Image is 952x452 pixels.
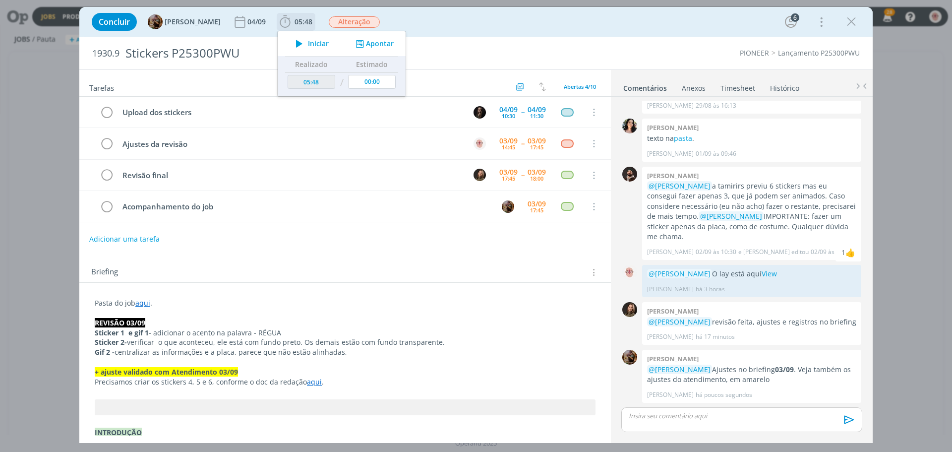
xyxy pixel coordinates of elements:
span: e [PERSON_NAME] editou [738,248,809,257]
a: aqui [135,298,150,308]
div: Acompanhamento do job [118,200,492,213]
strong: INTRODUÇÃO [95,428,142,437]
div: 6 [791,13,799,22]
p: [PERSON_NAME] [647,390,694,399]
span: Tarefas [89,81,114,93]
img: D [622,167,637,182]
div: 03/09 [528,169,546,176]
span: Concluir [99,18,130,26]
img: A [622,265,637,280]
p: a tamirirs previu 6 stickers mas eu consegui fazer apenas 3, que já podem ser animados. Caso cons... [647,181,856,242]
img: J [622,302,637,317]
th: Realizado [285,57,338,72]
a: Lançamento P25300PWU [778,48,860,58]
p: [PERSON_NAME] [647,332,694,341]
span: há 17 minutos [696,332,735,341]
img: T [622,119,637,133]
img: A [474,137,486,150]
button: J [472,168,487,183]
strong: + ajuste validado com Atendimento 03/09 [95,367,238,377]
button: A [472,136,487,151]
button: Adicionar uma tarefa [89,230,160,248]
div: 17:45 [530,144,543,150]
b: [PERSON_NAME] [647,354,699,363]
a: View [762,269,777,278]
span: Alteração [329,16,380,28]
button: Alteração [328,16,380,28]
div: Ajustes da revisão [118,138,464,150]
span: @[PERSON_NAME] [649,181,711,191]
button: N [472,105,487,120]
p: texto na . [647,133,856,143]
a: Timesheet [720,79,756,93]
div: Upload dos stickers [118,106,464,119]
a: Comentários [623,79,667,93]
p: Precisamos criar os stickers 4, 5 e 6, conforme o doc da redação . [95,377,595,387]
div: 03/09 [499,137,518,144]
a: Histórico [770,79,800,93]
strong: Sticker 2- [95,337,127,347]
div: 14:45 [502,144,515,150]
div: 04/09 [247,18,268,25]
img: A [148,14,163,29]
div: Stickers P25300PWU [121,41,536,65]
p: [PERSON_NAME] [647,285,694,294]
span: 1930.9 [92,48,119,59]
span: Abertas 4/10 [564,83,596,90]
div: 18:00 [530,176,543,181]
div: 03/09 [499,169,518,176]
span: -- [521,109,524,116]
div: 03/09 [528,137,546,144]
span: 01/09 às 09:46 [696,149,736,158]
strong: REVISÃO 03/09 [95,318,145,327]
p: [PERSON_NAME] [647,149,694,158]
img: A [502,200,514,213]
div: 17:45 [502,176,515,181]
p: revisão feita, ajustes e registros no briefing [647,317,856,327]
div: Amanda Rodrigues [845,247,855,258]
span: verificar o que aconteceu, ele está com fundo preto. Os demais estão com fundo transparente. [127,337,445,347]
p: [PERSON_NAME] [647,101,694,110]
button: Concluir [92,13,137,31]
span: 02/09 às 10:34 [811,248,851,257]
a: PIONEER [740,48,769,58]
span: -- [521,140,524,147]
span: 29/08 às 16:13 [696,101,736,110]
img: A [622,350,637,365]
div: 10:30 [502,113,515,119]
p: - adicionar o acento na palavra - RÉGUA [95,328,595,338]
b: [PERSON_NAME] [647,171,699,180]
span: Iniciar [308,40,329,47]
button: Iniciar [290,37,329,51]
span: 05:48 [295,17,312,26]
span: há poucos segundos [696,390,752,399]
p: centralizar as informações e a placa, parece que não estão alinhadas, [95,347,595,357]
a: pasta [674,133,692,143]
span: Briefing [91,266,118,279]
span: @[PERSON_NAME] [649,317,711,326]
button: 6 [783,14,799,30]
button: A[PERSON_NAME] [148,14,221,29]
button: 05:48 [277,14,315,30]
th: Estimado [346,57,398,72]
button: A [500,199,515,214]
div: 04/09 [499,106,518,113]
span: @[PERSON_NAME] [649,365,711,374]
p: Pasta do job . [95,298,595,308]
b: [PERSON_NAME] [647,123,699,132]
span: @[PERSON_NAME] [700,211,762,221]
div: Revisão final [118,169,464,182]
div: Anexos [682,83,706,93]
p: O lay está aqui [647,269,856,279]
span: [PERSON_NAME] [165,18,221,25]
div: 11:30 [530,113,543,119]
strong: Gif 2 - [95,347,115,357]
p: Ajustes no briefing . Veja também os ajustes do atendimento, em amarelo [647,365,856,385]
div: 04/09 [528,106,546,113]
a: aqui [307,377,322,387]
img: J [474,169,486,181]
div: dialog [79,7,873,443]
span: há 3 horas [696,285,725,294]
div: 03/09 [528,200,546,207]
span: 02/09 às 10:30 [696,248,736,257]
